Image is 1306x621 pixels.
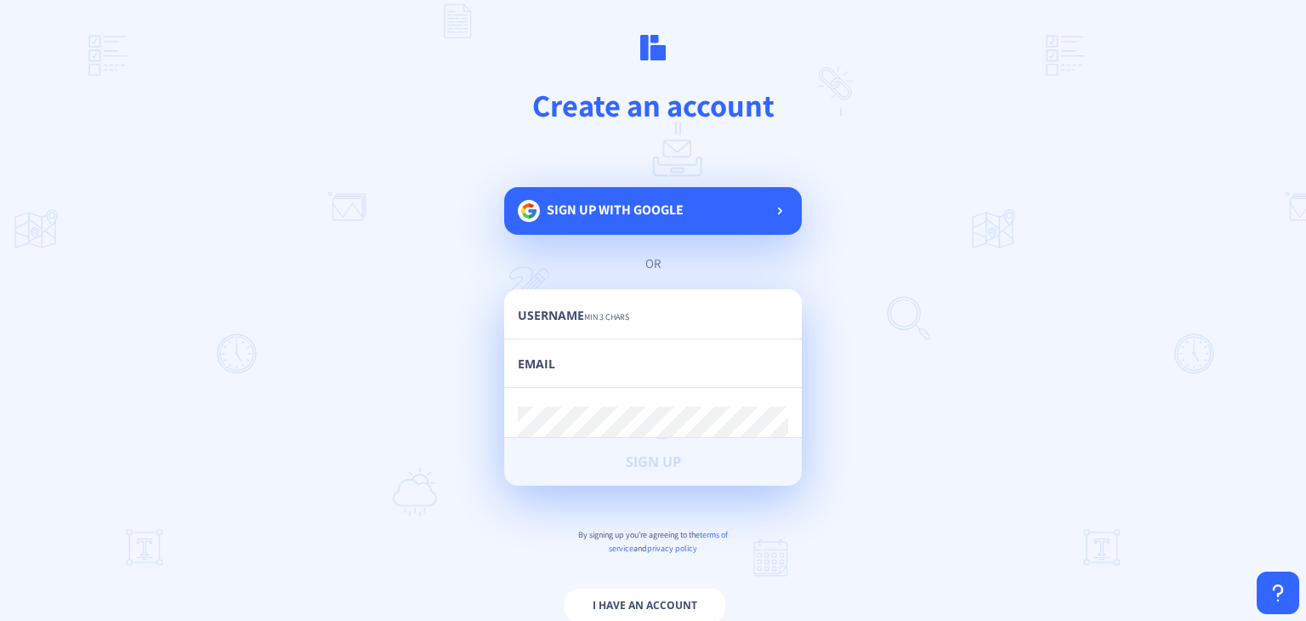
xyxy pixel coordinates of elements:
[521,255,785,272] div: or
[504,528,802,555] p: By signing up you're agreeing to the and
[98,85,1208,125] h1: Create an account
[647,543,697,554] span: privacy policy
[626,455,681,469] span: Sign Up
[504,438,802,486] button: Sign Up
[640,35,666,60] img: logo.svg
[518,200,540,222] img: google.svg
[609,529,728,554] span: terms of service
[547,201,684,219] span: Sign up with google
